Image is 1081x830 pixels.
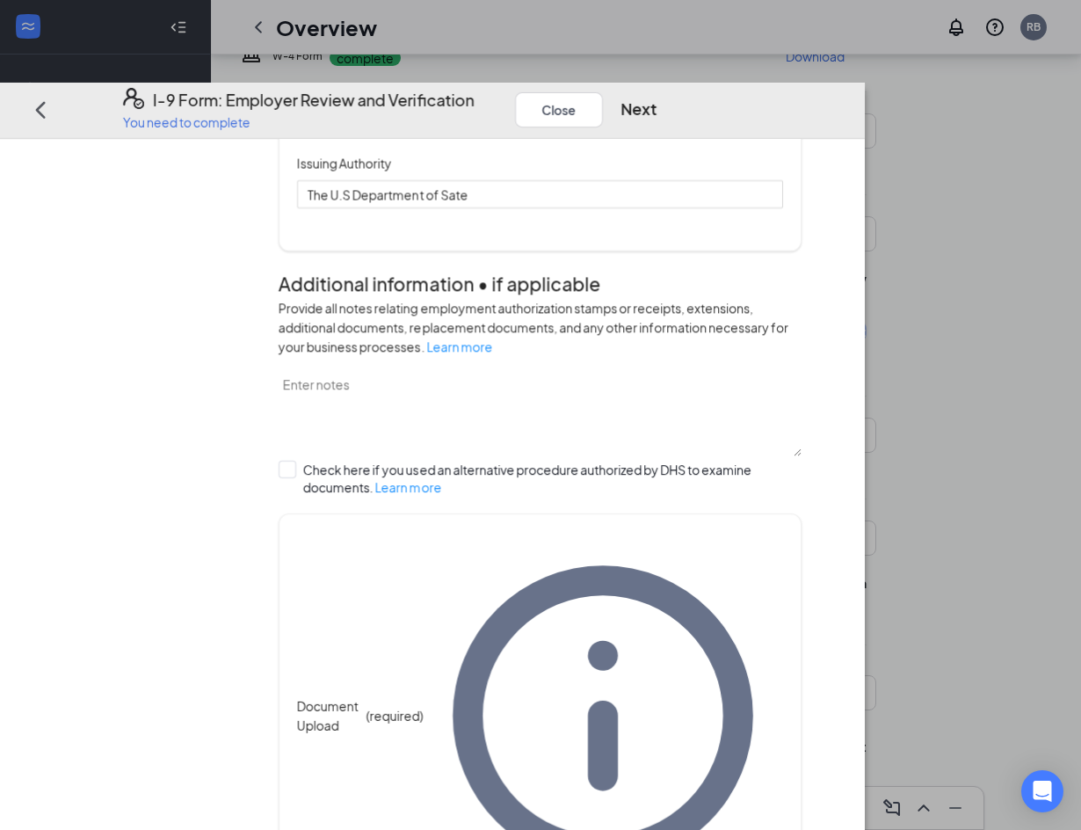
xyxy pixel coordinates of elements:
button: Close [515,92,603,127]
span: (required) [366,707,423,726]
span: Document Upload [297,697,359,736]
a: Learn more [375,480,441,496]
span: Issuing Authority [297,155,392,172]
div: Open Intercom Messenger [1021,770,1063,812]
svg: FormI9EVerifyIcon [123,89,144,110]
a: Learn more [426,339,492,355]
div: Check here if you used an alternative procedure authorized by DHS to examine documents. [303,462,802,497]
span: Additional information [279,273,474,296]
p: You need to complete [123,113,474,131]
span: • if applicable [474,273,600,296]
button: Next [620,98,657,122]
h4: I-9 Form: Employer Review and Verification [153,89,474,113]
span: Provide all notes relating employment authorization stamps or receipts, extensions, additional do... [279,301,788,355]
